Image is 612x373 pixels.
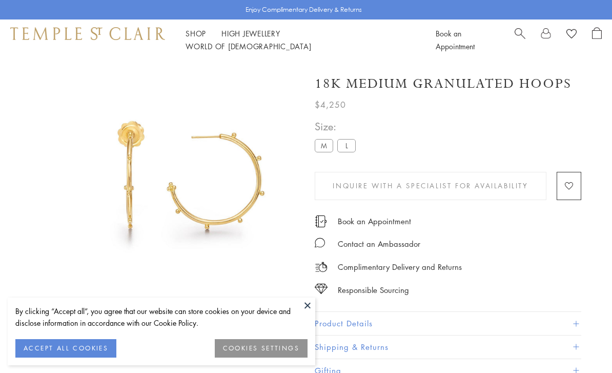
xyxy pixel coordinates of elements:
button: Shipping & Returns [315,336,581,359]
a: Book an Appointment [338,215,411,227]
a: Book an Appointment [436,28,475,51]
div: By clicking “Accept all”, you agree that our website can store cookies on your device and disclos... [15,305,308,329]
a: View Wishlist [566,27,577,43]
div: Contact an Ambassador [338,238,420,250]
nav: Main navigation [186,27,413,53]
div: Responsible Sourcing [338,284,409,297]
label: L [337,139,356,152]
span: $4,250 [315,98,346,111]
span: Size: [315,118,360,135]
a: Open Shopping Bag [592,27,602,53]
p: Enjoy Complimentary Delivery & Returns [246,5,362,15]
button: COOKIES SETTINGS [215,339,308,358]
button: Product Details [315,312,581,335]
a: Search [515,27,525,53]
p: Complimentary Delivery and Returns [338,261,462,273]
button: ACCEPT ALL COOKIES [15,339,116,358]
label: M [315,139,333,152]
img: icon_sourcing.svg [315,284,328,294]
a: High JewelleryHigh Jewellery [221,28,280,38]
img: MessageIcon-01_2.svg [315,238,325,248]
h1: 18K Medium Granulated Hoops [315,75,572,93]
img: icon_delivery.svg [315,261,328,273]
img: E18819-GRANHP [67,61,299,293]
img: icon_appointment.svg [315,215,327,227]
img: Temple St. Clair [10,27,165,40]
a: World of [DEMOGRAPHIC_DATA]World of [DEMOGRAPHIC_DATA] [186,41,311,51]
button: Inquire With A Specialist for Availability [315,172,546,200]
span: Inquire With A Specialist for Availability [333,180,528,191]
a: ShopShop [186,28,206,38]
